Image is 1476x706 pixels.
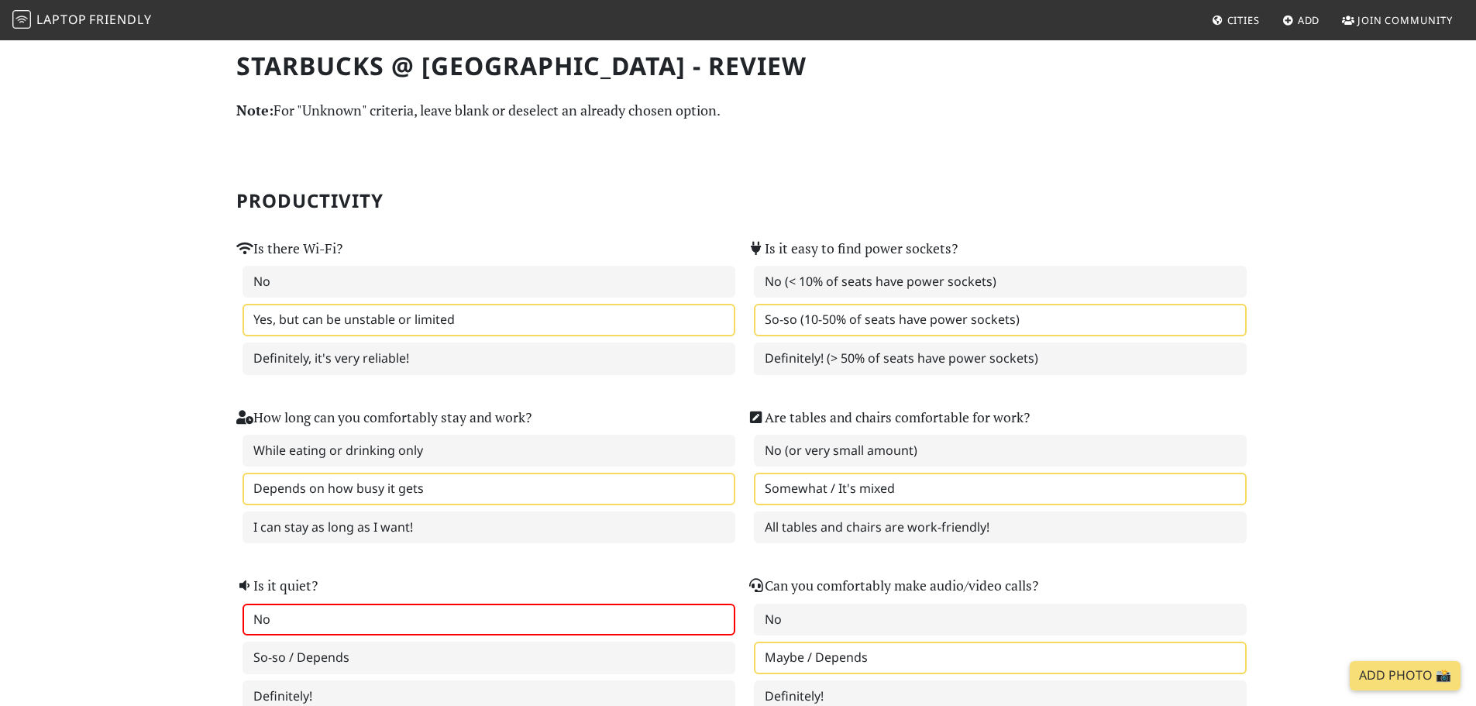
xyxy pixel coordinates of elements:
label: No [754,604,1247,636]
span: Join Community [1357,13,1453,27]
label: While eating or drinking only [243,435,735,467]
a: Add Photo 📸 [1350,661,1461,691]
label: No [243,266,735,298]
label: No (< 10% of seats have power sockets) [754,266,1247,298]
label: Are tables and chairs comfortable for work? [748,407,1030,429]
label: How long can you comfortably stay and work? [236,407,532,429]
label: So-so / Depends [243,642,735,674]
label: Can you comfortably make audio/video calls? [748,575,1038,597]
h2: Productivity [236,190,1240,212]
label: So-so (10-50% of seats have power sockets) [754,304,1247,336]
h1: Starbucks @ [GEOGRAPHIC_DATA] - Review [236,51,1240,81]
label: Maybe / Depends [754,642,1247,674]
span: Laptop [36,11,87,28]
label: Depends on how busy it gets [243,473,735,505]
span: Cities [1227,13,1260,27]
label: No [243,604,735,636]
a: Add [1276,6,1326,34]
strong: Note: [236,101,274,119]
a: Join Community [1336,6,1459,34]
label: Is there Wi-Fi? [236,238,342,260]
label: Somewhat / It's mixed [754,473,1247,505]
label: Definitely! (> 50% of seats have power sockets) [754,343,1247,375]
a: LaptopFriendly LaptopFriendly [12,7,152,34]
label: Definitely, it's very reliable! [243,343,735,375]
span: Add [1298,13,1320,27]
label: Is it quiet? [236,575,318,597]
p: For "Unknown" criteria, leave blank or deselect an already chosen option. [236,99,1240,122]
a: Cities [1206,6,1266,34]
img: LaptopFriendly [12,10,31,29]
span: Friendly [89,11,151,28]
label: No (or very small amount) [754,435,1247,467]
label: Yes, but can be unstable or limited [243,304,735,336]
label: All tables and chairs are work-friendly! [754,511,1247,544]
label: I can stay as long as I want! [243,511,735,544]
label: Is it easy to find power sockets? [748,238,958,260]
